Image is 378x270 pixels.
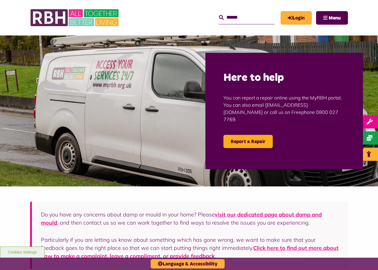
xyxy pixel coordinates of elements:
[41,211,322,226] a: visit our dedicated page about damp and mould
[223,135,273,148] a: Report a Repair
[41,210,339,227] p: Do you have any concerns about damp or mould in your home? Please , and then contact us so we can...
[316,11,348,25] button: Navigation
[151,259,225,268] button: Language & Accessibility
[351,243,378,270] iframe: Netcall Web Assistant for live chat
[41,236,339,260] p: Particularly if you are letting us know about something which has gone wrong, we want to make sur...
[223,71,345,85] h2: Here to help
[329,16,341,20] span: Menu
[223,85,345,132] p: You can report a repair online using the MyRBH portal. You can also email [EMAIL_ADDRESS][DOMAIN_...
[30,6,120,29] img: RBH
[281,11,312,25] a: MyRBH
